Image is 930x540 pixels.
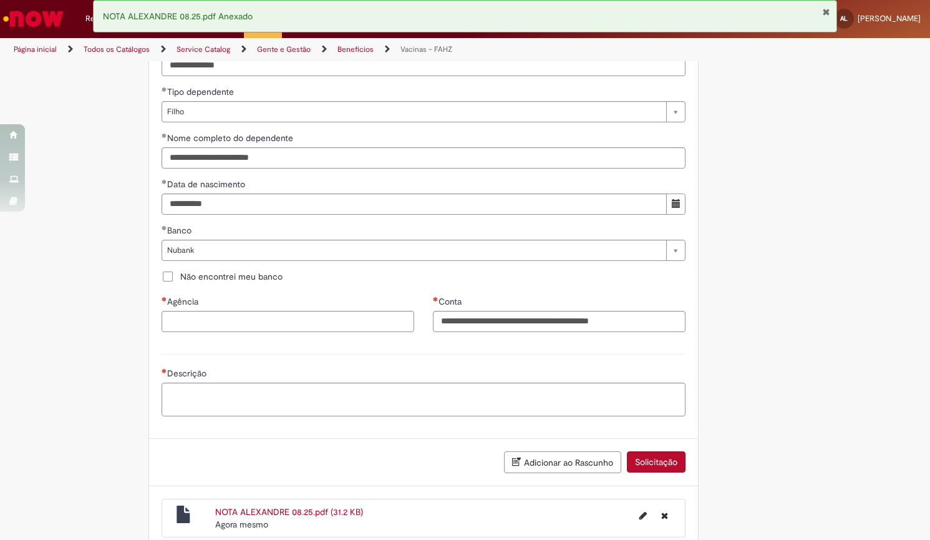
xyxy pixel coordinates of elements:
span: Obrigatório Preenchido [162,179,167,184]
input: Nome completo do dependente [162,147,685,169]
a: Todos os Catálogos [84,44,150,54]
ul: Trilhas de página [9,38,611,61]
span: Obrigatório Preenchido [162,87,167,92]
input: Data de nascimento 23 April 2025 Wednesday [162,194,667,215]
span: [PERSON_NAME] [858,13,921,24]
span: Necessários [433,297,438,302]
a: Vacinas – FAHZ [400,44,452,54]
button: Solicitação [627,451,685,473]
span: AL [840,14,848,22]
a: NOTA ALEXANDRE 08.25.pdf (31.2 KB) [215,506,363,518]
a: Benefícios [337,44,374,54]
span: Nome completo do dependente [167,132,296,144]
span: Banco [167,225,194,236]
img: ServiceNow [1,6,65,31]
span: NOTA ALEXANDRE 08.25.pdf Anexado [103,11,253,22]
button: Editar nome de arquivo NOTA ALEXANDRE 08.25.pdf [632,506,654,526]
span: Agora mesmo [215,519,268,530]
span: Não encontrei meu banco [180,270,283,283]
span: Agência [167,296,201,307]
span: Obrigatório Preenchido [162,133,167,138]
a: Service Catalog [177,44,230,54]
span: Requisições [85,12,129,25]
span: Nubank [167,240,660,260]
span: Data de nascimento [167,179,248,190]
input: Conta [433,311,685,332]
span: Necessários [162,297,167,302]
span: Tipo dependente [167,86,236,97]
a: Gente e Gestão [257,44,311,54]
button: Mostrar calendário para Data de nascimento [666,194,685,215]
button: Adicionar ao Rascunho [504,451,621,473]
input: Agência [162,311,414,332]
button: Fechar Notificação [822,7,830,17]
span: Filho [167,102,660,122]
span: Conta [438,296,464,307]
textarea: Descrição [162,383,685,416]
a: Página inicial [14,44,57,54]
span: Descrição [167,368,209,379]
button: Excluir NOTA ALEXANDRE 08.25.pdf [654,506,676,526]
span: Necessários [162,368,167,373]
span: Obrigatório Preenchido [162,225,167,230]
time: 27/08/2025 18:16:45 [215,519,268,530]
input: CPF do usuário favorecido [162,55,685,76]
